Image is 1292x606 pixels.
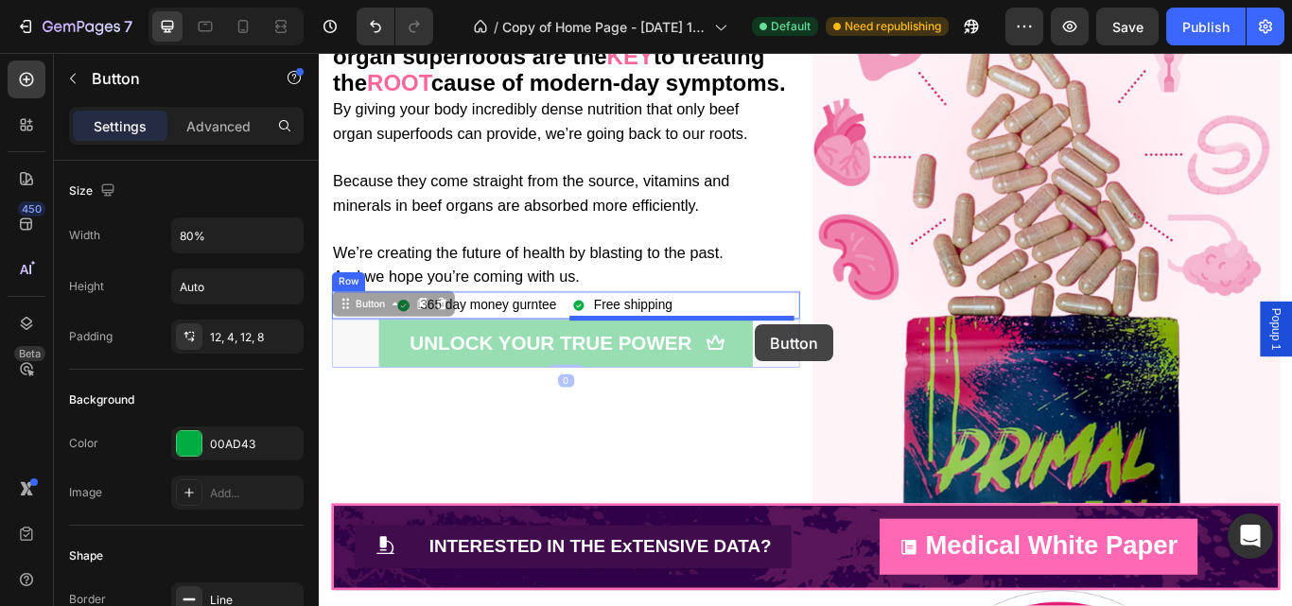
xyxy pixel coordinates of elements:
[18,201,45,216] div: 450
[69,435,98,452] div: Color
[69,484,102,501] div: Image
[69,278,104,295] div: Height
[319,53,1292,606] iframe: Design area
[124,15,132,38] p: 7
[69,547,103,564] div: Shape
[94,116,147,136] p: Settings
[1166,8,1246,45] button: Publish
[172,269,303,303] input: Auto
[210,329,299,346] div: 12, 4, 12, 8
[1107,298,1126,347] span: Popup 1
[210,485,299,502] div: Add...
[1096,8,1159,45] button: Save
[14,346,45,361] div: Beta
[8,8,141,45] button: 7
[69,179,119,204] div: Size
[69,328,113,345] div: Padding
[1228,513,1273,559] div: Open Intercom Messenger
[1182,17,1230,37] div: Publish
[92,67,253,90] p: Button
[771,18,811,35] span: Default
[357,8,433,45] div: Undo/Redo
[1112,19,1144,35] span: Save
[502,17,707,37] span: Copy of Home Page - [DATE] 13:25:12
[494,17,498,37] span: /
[210,436,299,453] div: 00AD43
[186,116,251,136] p: Advanced
[69,391,134,408] div: Background
[845,18,941,35] span: Need republishing
[69,227,100,244] div: Width
[172,218,303,252] input: Auto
